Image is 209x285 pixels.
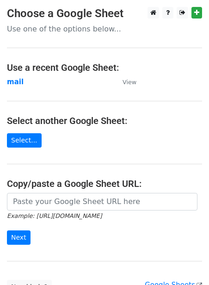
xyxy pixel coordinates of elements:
h4: Use a recent Google Sheet: [7,62,202,73]
h4: Select another Google Sheet: [7,115,202,126]
a: Select... [7,133,42,148]
input: Paste your Google Sheet URL here [7,193,197,211]
input: Next [7,230,31,245]
h4: Copy/paste a Google Sheet URL: [7,178,202,189]
h3: Choose a Google Sheet [7,7,202,20]
a: View [113,78,136,86]
p: Use one of the options below... [7,24,202,34]
small: View [123,79,136,86]
a: mail [7,78,24,86]
small: Example: [URL][DOMAIN_NAME] [7,212,102,219]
